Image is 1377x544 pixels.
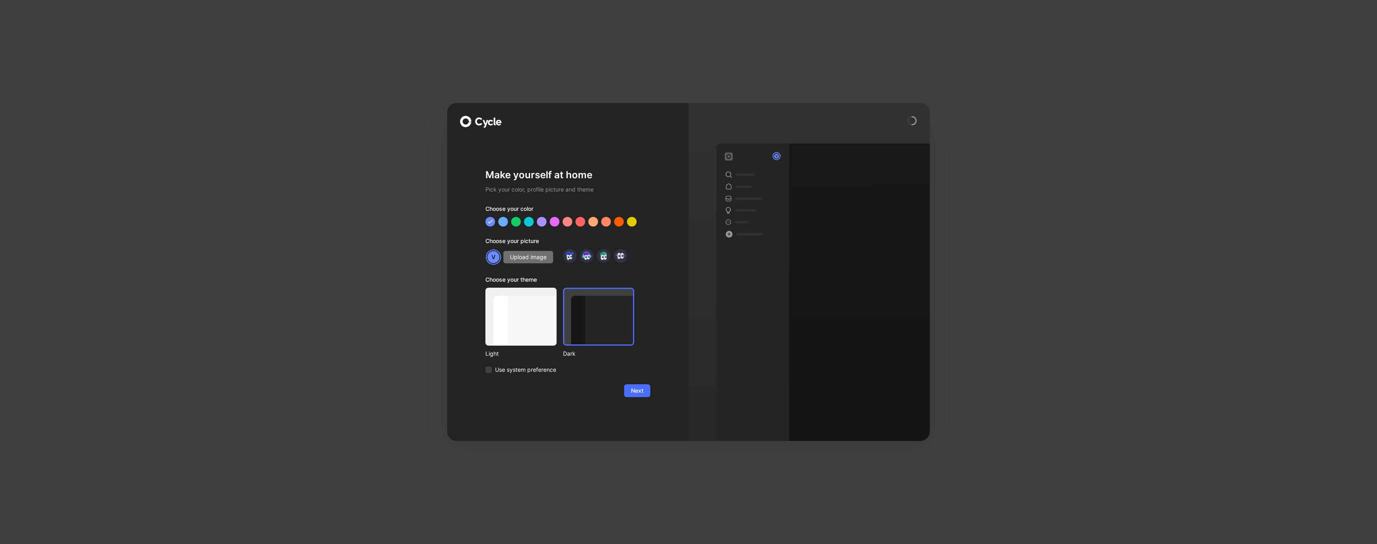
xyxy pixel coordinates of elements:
div: V [773,153,780,159]
button: Next [624,384,650,397]
img: workspace-default-logo-wX5zAyuM.png [725,152,733,161]
img: avatar [564,250,575,261]
button: Upload image [503,251,553,264]
h1: Make yourself at home [485,169,650,181]
div: V [487,250,500,264]
div: Dark [563,349,634,359]
img: avatar [598,250,609,261]
img: avatar [581,250,592,261]
div: Choose your theme [485,275,634,288]
img: avatar [615,250,626,261]
div: Light [485,349,557,359]
span: Upload image [510,252,547,262]
span: Use system preference [495,365,556,375]
div: Choose your picture [485,236,650,249]
span: Next [631,386,643,396]
div: Choose your color [485,204,650,217]
h2: Pick your color, profile picture and theme [485,185,650,194]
